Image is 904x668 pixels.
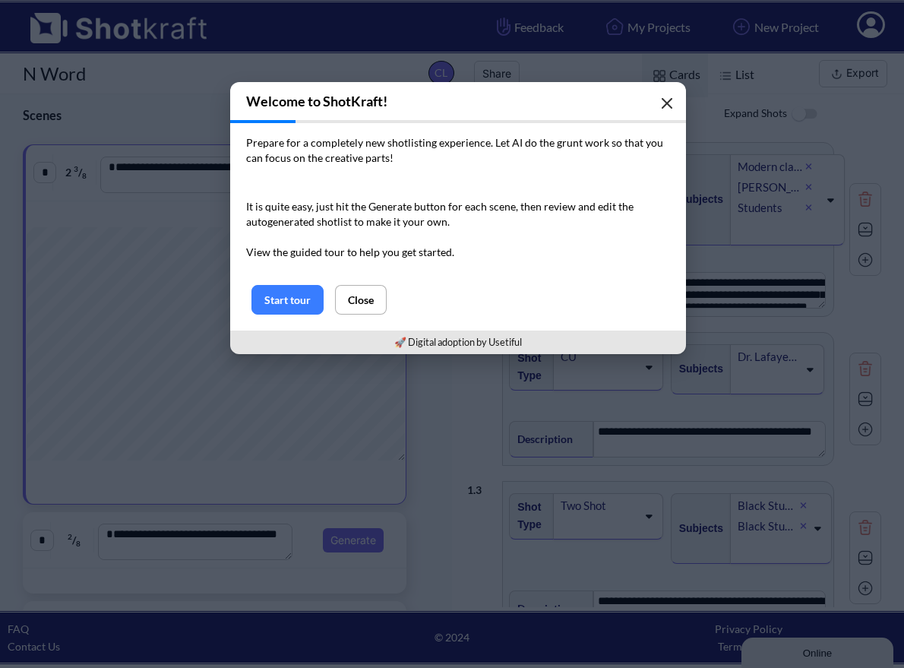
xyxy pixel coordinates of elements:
[246,199,670,260] p: It is quite easy, just hit the Generate button for each scene, then review and edit the autogener...
[246,136,493,149] span: Prepare for a completely new shotlisting experience.
[230,82,686,120] h3: Welcome to ShotKraft!
[335,285,387,315] button: Close
[11,13,141,24] div: Online
[394,336,522,348] a: 🚀 Digital adoption by Usetiful
[251,285,324,315] button: Start tour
